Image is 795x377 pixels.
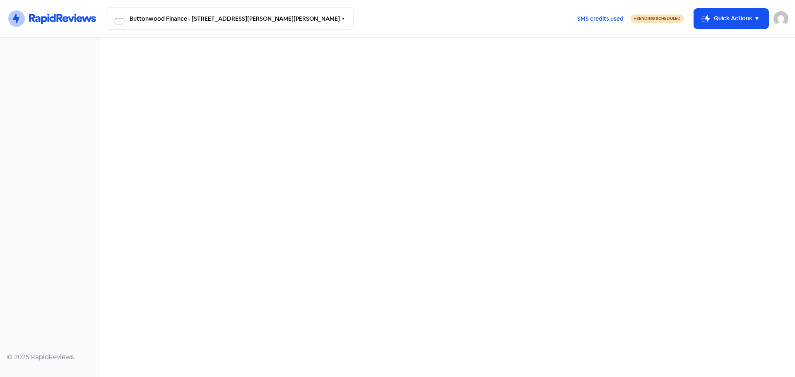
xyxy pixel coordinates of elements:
[577,14,624,23] span: SMS credits used
[7,352,92,362] div: © 2025 RapidReviews
[636,16,681,21] span: Sending Scheduled
[773,11,788,26] img: User
[631,14,684,24] a: Sending Scheduled
[570,14,631,22] a: SMS credits used
[694,9,768,29] button: Quick Actions
[106,7,354,30] button: Buttonwood Finance - [STREET_ADDRESS][PERSON_NAME][PERSON_NAME]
